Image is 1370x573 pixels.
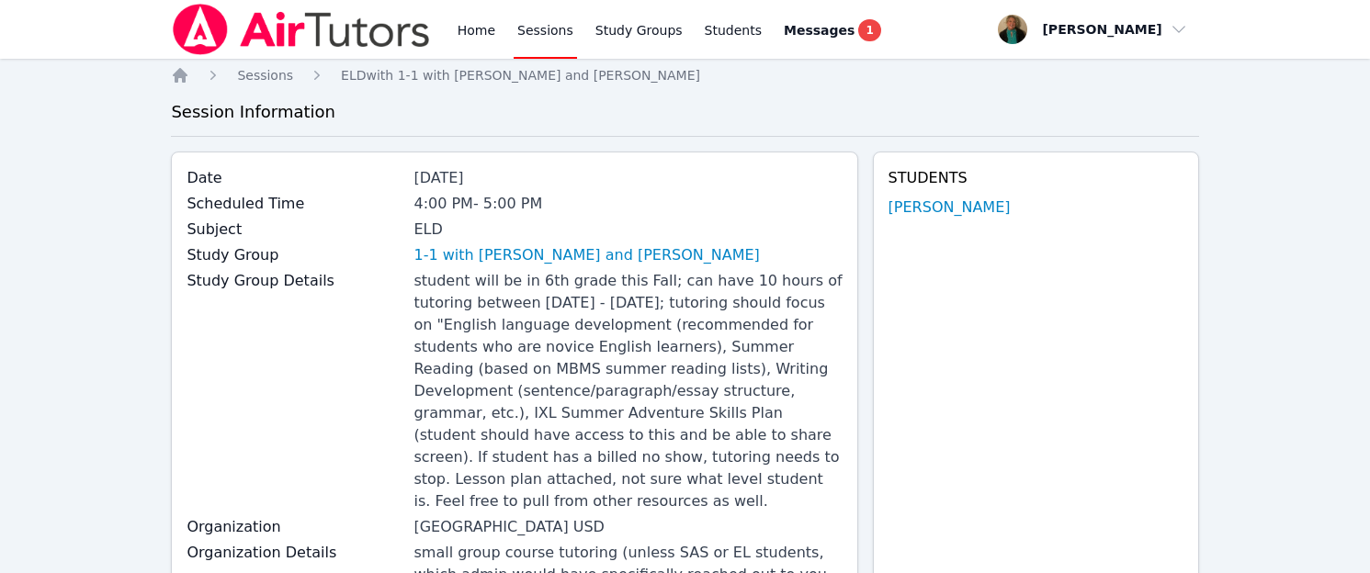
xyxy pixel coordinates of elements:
h3: Session Information [171,99,1198,125]
label: Date [187,167,402,189]
label: Organization [187,516,402,538]
div: 4:00 PM - 5:00 PM [413,193,842,215]
label: Study Group Details [187,270,402,292]
span: ELD with 1-1 with [PERSON_NAME] and [PERSON_NAME] [341,68,700,83]
label: Study Group [187,244,402,266]
span: 1 [858,19,880,41]
a: Sessions [237,66,293,84]
span: Messages [784,21,855,39]
label: Scheduled Time [187,193,402,215]
label: Organization Details [187,542,402,564]
a: 1-1 with [PERSON_NAME] and [PERSON_NAME] [413,244,759,266]
a: [PERSON_NAME] [889,197,1011,219]
span: Sessions [237,68,293,83]
label: Subject [187,219,402,241]
nav: Breadcrumb [171,66,1198,84]
div: ELD [413,219,842,241]
div: [GEOGRAPHIC_DATA] USD [413,516,842,538]
h4: Students [889,167,1183,189]
img: Air Tutors [171,4,431,55]
div: student will be in 6th grade this Fall; can have 10 hours of tutoring between [DATE] - [DATE]; tu... [413,270,842,512]
div: [DATE] [413,167,842,189]
a: ELDwith 1-1 with [PERSON_NAME] and [PERSON_NAME] [341,66,700,84]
